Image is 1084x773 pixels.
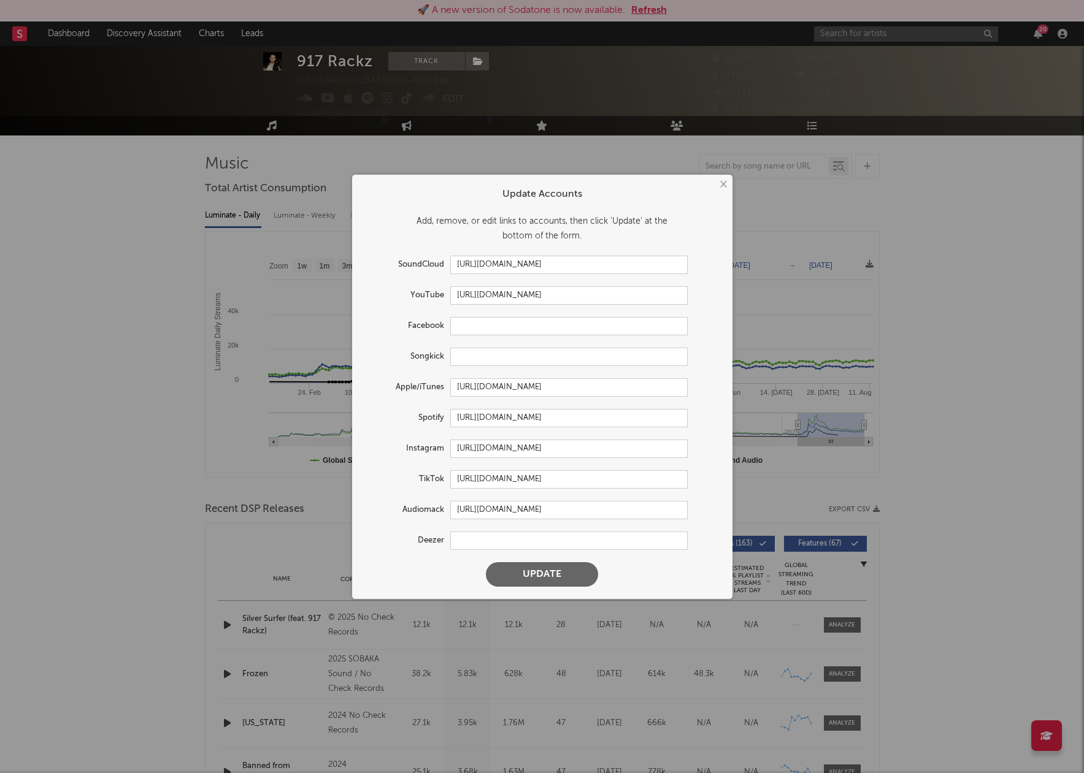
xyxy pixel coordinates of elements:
button: Update [486,562,598,587]
label: Songkick [364,349,450,364]
label: Facebook [364,319,450,333]
label: SoundCloud [364,257,450,272]
button: × [716,178,729,191]
label: YouTube [364,288,450,303]
label: TikTok [364,472,450,487]
div: Add, remove, or edit links to accounts, then click 'Update' at the bottom of the form. [364,214,720,243]
label: Apple/iTunes [364,380,450,395]
div: Update Accounts [364,187,720,202]
label: Spotify [364,411,450,425]
label: Deezer [364,533,450,548]
label: Audiomack [364,503,450,517]
label: Instagram [364,441,450,456]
